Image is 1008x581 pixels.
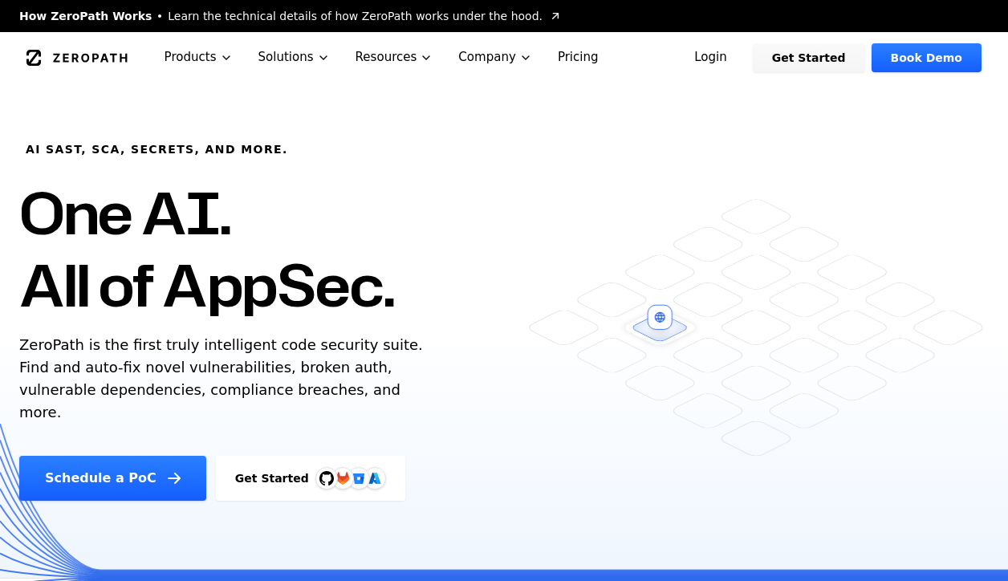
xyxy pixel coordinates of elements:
button: Company [445,32,545,83]
h1: One AI. All of AppSec. [19,177,394,321]
a: Get StartedGitHubGitLabAzure [216,456,405,501]
img: GitLab [327,462,359,494]
a: Login [675,43,746,72]
span: How ZeroPath Works [19,8,152,24]
a: Schedule a PoC [19,456,206,501]
img: Azure [368,472,381,485]
a: Get Started [753,43,865,72]
a: How ZeroPath WorksLearn the technical details of how ZeroPath works under the hood. [19,8,562,24]
p: ZeroPath is the first truly intelligent code security suite. Find and auto-fix novel vulnerabilit... [19,334,430,424]
button: Resources [343,32,446,83]
button: Solutions [246,32,343,83]
a: Pricing [545,32,612,83]
button: Products [152,32,246,83]
a: Book Demo [872,43,982,72]
span: Learn the technical details of how ZeroPath works under the hood. [168,8,543,24]
h6: AI SAST, SCA, Secrets, and more. [26,141,288,157]
svg: Bitbucket [350,469,368,487]
img: GitHub [319,471,334,486]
